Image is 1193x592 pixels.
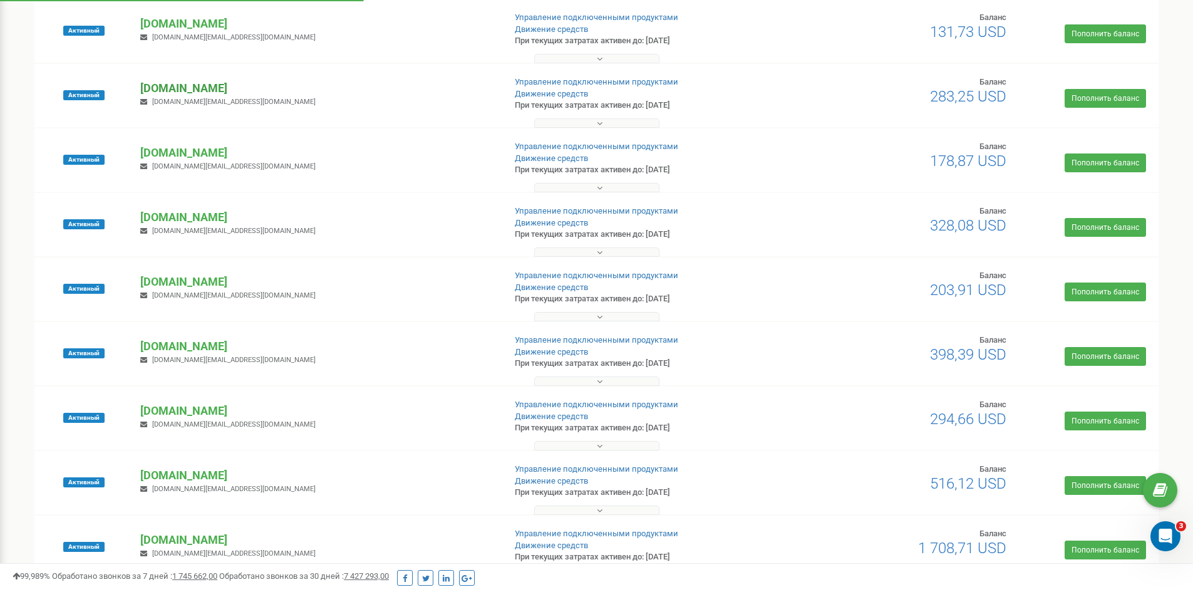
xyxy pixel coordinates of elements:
span: Активный [63,542,105,552]
span: Баланс [979,206,1006,216]
span: 3 [1176,521,1186,531]
span: Баланс [979,335,1006,345]
a: Управление подключенными продуктами [515,13,678,22]
a: Управление подключенными продуктами [515,400,678,409]
a: Управление подключенными продуктами [515,464,678,474]
span: 398,39 USD [930,346,1006,363]
span: Активный [63,348,105,358]
span: 178,87 USD [930,152,1006,170]
a: Управление подключенными продуктами [515,529,678,538]
span: 294,66 USD [930,410,1006,428]
span: Баланс [979,142,1006,151]
span: Активный [63,155,105,165]
p: [DOMAIN_NAME] [140,403,494,419]
span: 99,989% [13,571,50,581]
span: Активный [63,90,105,100]
iframe: Intercom live chat [1150,521,1180,551]
p: При текущих затратах активен до: [DATE] [515,422,775,434]
span: [DOMAIN_NAME][EMAIL_ADDRESS][DOMAIN_NAME] [152,356,316,364]
span: Активный [63,219,105,229]
span: Активный [63,413,105,423]
u: 7 427 293,00 [344,571,389,581]
a: Пополнить баланс [1065,347,1146,366]
span: [DOMAIN_NAME][EMAIL_ADDRESS][DOMAIN_NAME] [152,33,316,41]
a: Пополнить баланс [1065,24,1146,43]
a: Управление подключенными продуктами [515,335,678,345]
span: Баланс [979,271,1006,280]
p: При текущих затратах активен до: [DATE] [515,487,775,499]
a: Движение средств [515,541,588,550]
a: Движение средств [515,218,588,227]
a: Управление подключенными продуктами [515,206,678,216]
a: Пополнить баланс [1065,541,1146,559]
a: Движение средств [515,412,588,421]
span: Обработано звонков за 7 дней : [52,571,217,581]
span: [DOMAIN_NAME][EMAIL_ADDRESS][DOMAIN_NAME] [152,420,316,428]
span: [DOMAIN_NAME][EMAIL_ADDRESS][DOMAIN_NAME] [152,227,316,235]
p: [DOMAIN_NAME] [140,16,494,32]
a: Движение средств [515,153,588,163]
span: Баланс [979,400,1006,409]
p: [DOMAIN_NAME] [140,209,494,226]
p: При текущих затратах активен до: [DATE] [515,358,775,370]
p: При текущих затратах активен до: [DATE] [515,35,775,47]
span: 131,73 USD [930,23,1006,41]
a: Пополнить баланс [1065,153,1146,172]
span: [DOMAIN_NAME][EMAIL_ADDRESS][DOMAIN_NAME] [152,98,316,106]
p: [DOMAIN_NAME] [140,338,494,355]
a: Пополнить баланс [1065,218,1146,237]
a: Пополнить баланс [1065,476,1146,495]
span: Баланс [979,464,1006,474]
p: [DOMAIN_NAME] [140,80,494,96]
a: Пополнить баланс [1065,283,1146,301]
span: Обработано звонков за 30 дней : [219,571,389,581]
span: 283,25 USD [930,88,1006,105]
p: При текущих затратах активен до: [DATE] [515,229,775,241]
span: Баланс [979,13,1006,22]
span: 516,12 USD [930,475,1006,492]
a: Пополнить баланс [1065,89,1146,108]
span: [DOMAIN_NAME][EMAIL_ADDRESS][DOMAIN_NAME] [152,549,316,558]
a: Пополнить баланс [1065,412,1146,430]
span: Активный [63,477,105,487]
p: [DOMAIN_NAME] [140,145,494,161]
span: 328,08 USD [930,217,1006,234]
span: 1 708,71 USD [918,539,1006,557]
a: Управление подключенными продуктами [515,142,678,151]
p: [DOMAIN_NAME] [140,532,494,548]
a: Движение средств [515,347,588,356]
a: Движение средств [515,24,588,34]
span: Баланс [979,77,1006,86]
span: [DOMAIN_NAME][EMAIL_ADDRESS][DOMAIN_NAME] [152,162,316,170]
p: При текущих затратах активен до: [DATE] [515,164,775,176]
span: Активный [63,26,105,36]
span: Активный [63,284,105,294]
p: При текущих затратах активен до: [DATE] [515,551,775,563]
a: Движение средств [515,476,588,486]
span: Баланс [979,529,1006,538]
a: Управление подключенными продуктами [515,271,678,280]
span: [DOMAIN_NAME][EMAIL_ADDRESS][DOMAIN_NAME] [152,485,316,493]
a: Движение средств [515,283,588,292]
u: 1 745 662,00 [172,571,217,581]
span: 203,91 USD [930,281,1006,299]
p: При текущих затратах активен до: [DATE] [515,100,775,112]
a: Управление подключенными продуктами [515,77,678,86]
span: [DOMAIN_NAME][EMAIL_ADDRESS][DOMAIN_NAME] [152,291,316,299]
p: [DOMAIN_NAME] [140,467,494,484]
a: Движение средств [515,89,588,98]
p: При текущих затратах активен до: [DATE] [515,293,775,305]
p: [DOMAIN_NAME] [140,274,494,290]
